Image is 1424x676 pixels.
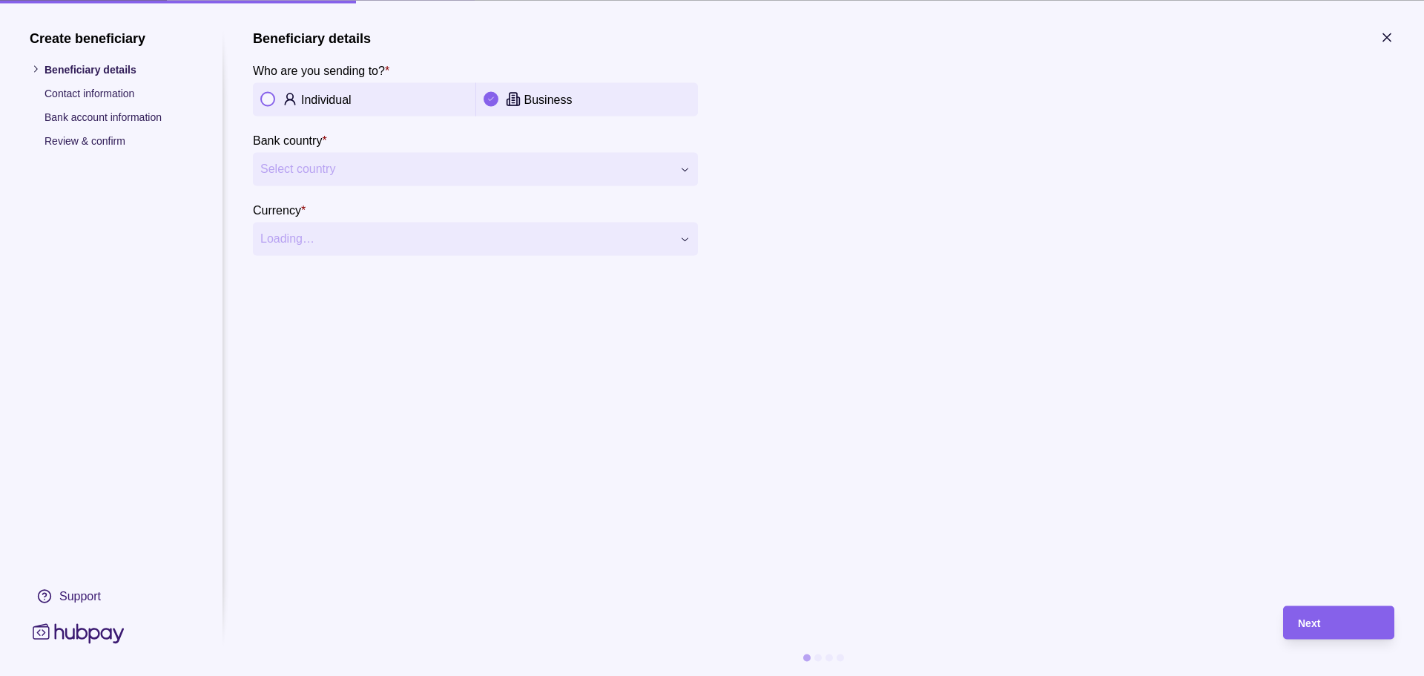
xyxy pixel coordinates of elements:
p: Beneficiary details [44,61,193,77]
a: Support [30,580,193,611]
h1: Create beneficiary [30,30,193,46]
p: Individual [301,93,352,106]
p: Business [524,93,573,106]
button: Next [1283,606,1394,639]
span: Next [1298,617,1320,629]
p: Contact information [44,85,193,101]
p: Who are you sending to? [253,64,385,76]
div: Support [59,588,101,604]
label: Who are you sending to? [253,61,389,79]
p: Bank account information [44,108,193,125]
p: Currency [253,203,301,216]
p: Review & confirm [44,132,193,148]
p: Bank country [253,134,322,146]
h1: Beneficiary details [253,30,371,46]
label: Bank country [253,131,327,148]
label: Currency [253,200,306,218]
